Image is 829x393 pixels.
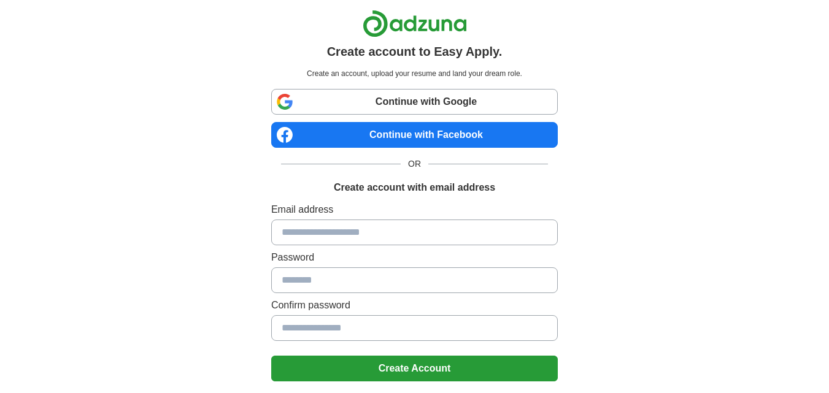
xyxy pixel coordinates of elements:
[274,68,555,79] p: Create an account, upload your resume and land your dream role.
[271,122,558,148] a: Continue with Facebook
[334,180,495,195] h1: Create account with email address
[401,158,428,170] span: OR
[363,10,467,37] img: Adzuna logo
[271,250,558,265] label: Password
[271,89,558,115] a: Continue with Google
[271,298,558,313] label: Confirm password
[271,202,558,217] label: Email address
[271,356,558,381] button: Create Account
[327,42,503,61] h1: Create account to Easy Apply.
